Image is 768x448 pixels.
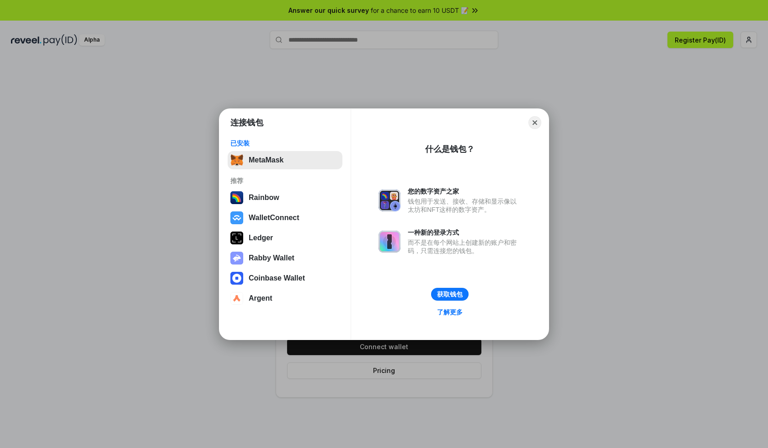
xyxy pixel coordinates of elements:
[228,189,342,207] button: Rainbow
[437,290,463,298] div: 获取钱包
[249,294,272,302] div: Argent
[230,232,243,244] img: svg+xml,%3Csvg%20xmlns%3D%22http%3A%2F%2Fwww.w3.org%2F2000%2Fsvg%22%20width%3D%2228%22%20height%3...
[228,229,342,247] button: Ledger
[432,306,468,318] a: 了解更多
[230,211,243,224] img: svg+xml,%3Csvg%20width%3D%2228%22%20height%3D%2228%22%20viewBox%3D%220%200%2028%2028%22%20fill%3D...
[249,234,273,242] div: Ledger
[425,144,475,155] div: 什么是钱包？
[408,187,521,195] div: 您的数字资产之家
[230,272,243,285] img: svg+xml,%3Csvg%20width%3D%2228%22%20height%3D%2228%22%20viewBox%3D%220%200%2028%2028%22%20fill%3D...
[230,252,243,264] img: svg+xml,%3Csvg%20xmlns%3D%22http%3A%2F%2Fwww.w3.org%2F2000%2Fsvg%22%20fill%3D%22none%22%20viewBox...
[228,209,342,227] button: WalletConnect
[249,194,279,202] div: Rainbow
[230,292,243,305] img: svg+xml,%3Csvg%20width%3D%2228%22%20height%3D%2228%22%20viewBox%3D%220%200%2028%2028%22%20fill%3D...
[230,154,243,167] img: svg+xml,%3Csvg%20fill%3D%22none%22%20height%3D%2233%22%20viewBox%3D%220%200%2035%2033%22%20width%...
[249,254,294,262] div: Rabby Wallet
[249,156,283,164] div: MetaMask
[228,289,342,308] button: Argent
[249,274,305,282] div: Coinbase Wallet
[228,249,342,267] button: Rabby Wallet
[437,308,463,316] div: 了解更多
[408,228,521,237] div: 一种新的登录方式
[230,191,243,204] img: svg+xml,%3Csvg%20width%3D%22120%22%20height%3D%22120%22%20viewBox%3D%220%200%20120%20120%22%20fil...
[408,197,521,214] div: 钱包用于发送、接收、存储和显示像以太坊和NFT这样的数字资产。
[230,139,340,147] div: 已安装
[379,231,400,253] img: svg+xml,%3Csvg%20xmlns%3D%22http%3A%2F%2Fwww.w3.org%2F2000%2Fsvg%22%20fill%3D%22none%22%20viewBox...
[230,117,263,128] h1: 连接钱包
[228,151,342,169] button: MetaMask
[408,238,521,255] div: 而不是在每个网站上创建新的账户和密码，只需连接您的钱包。
[379,189,400,211] img: svg+xml,%3Csvg%20xmlns%3D%22http%3A%2F%2Fwww.w3.org%2F2000%2Fsvg%22%20fill%3D%22none%22%20viewBox...
[528,116,541,129] button: Close
[249,214,299,222] div: WalletConnect
[431,288,469,301] button: 获取钱包
[228,269,342,287] button: Coinbase Wallet
[230,177,340,185] div: 推荐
